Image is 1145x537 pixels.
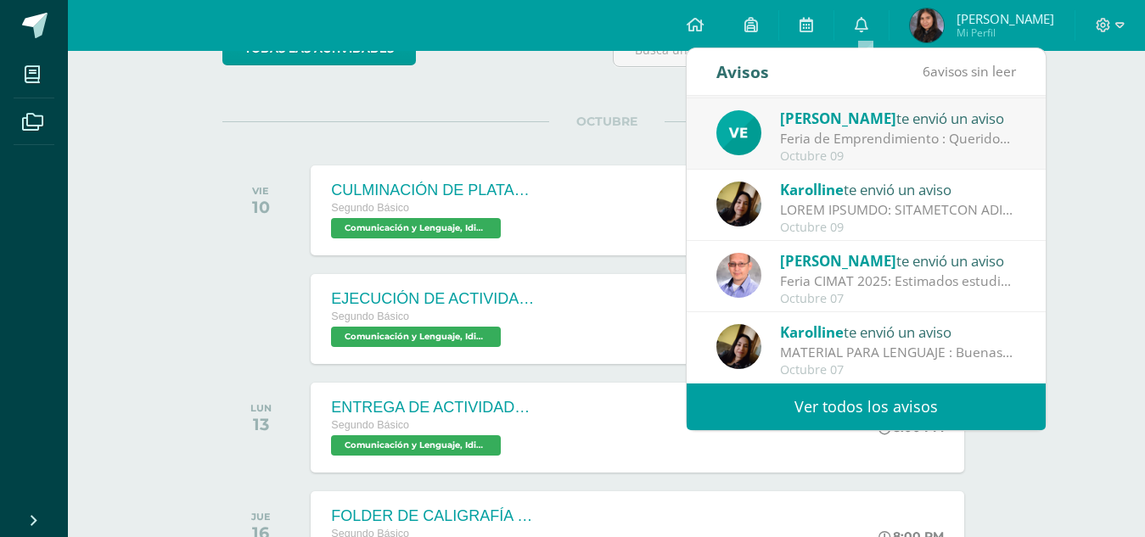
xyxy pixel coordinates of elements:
[780,322,844,342] span: Karolline
[780,107,1016,129] div: te envió un aviso
[716,253,761,298] img: 636fc591f85668e7520e122fec75fd4f.png
[331,419,409,431] span: Segundo Básico
[331,327,501,347] span: Comunicación y Lenguaje, Idioma Español 'C'
[957,10,1054,27] span: [PERSON_NAME]
[252,185,270,197] div: VIE
[780,271,1016,291] div: Feria CIMAT 2025: Estimados estudiantes Por este medio, los departamentos de Ciencias, Arte y Tec...
[331,507,535,525] div: FOLDER DE CALIGRAFÍA COMPLETO
[780,129,1016,148] div: Feria de Emprendimiento : Queridos chicos: Estoy muy orgullosa del trabajo que han realizado dura...
[780,249,1016,271] div: te envió un aviso
[780,180,844,199] span: Karolline
[716,182,761,227] img: fb79f5a91a3aae58e4c0de196cfe63c7.png
[923,62,1016,81] span: avisos sin leer
[331,202,409,214] span: Segundo Básico
[780,178,1016,200] div: te envió un aviso
[780,149,1016,164] div: Octubre 09
[923,62,930,81] span: 6
[331,435,501,456] span: Comunicación y Lenguaje, Idioma Español 'C'
[549,114,665,129] span: OCTUBRE
[780,292,1016,306] div: Octubre 07
[250,414,272,434] div: 13
[716,110,761,155] img: aeabfbe216d4830361551c5f8df01f91.png
[910,8,944,42] img: 61f1a7443a3064b542eeddb9620aa586.png
[687,383,1046,430] a: Ver todos los avisos
[331,399,535,417] div: ENTREGA DE ACTIVIDADES DEL LIBRO DE LENGUAJE
[331,218,501,238] span: Comunicación y Lenguaje, Idioma Español 'C'
[331,310,409,322] span: Segundo Básico
[331,290,535,308] div: EJECUCIÓN DE ACTIVIDADES DE PLATAFORMA [PERSON_NAME]
[780,343,1016,362] div: MATERIAL PARA LENGUAJE : Buenas tardes estimados estudiantes!! NO olvidar traer el día de mañana ...
[251,511,271,523] div: JUE
[780,109,896,128] span: [PERSON_NAME]
[780,363,1016,378] div: Octubre 07
[252,197,270,217] div: 10
[331,182,535,199] div: CULMINACIÓN DE PLATAFORMA PROGRENTIS
[716,324,761,369] img: fb79f5a91a3aae58e4c0de196cfe63c7.png
[250,402,272,414] div: LUN
[780,251,896,271] span: [PERSON_NAME]
[780,321,1016,343] div: te envió un aviso
[780,221,1016,235] div: Octubre 09
[780,200,1016,220] div: AVISO URGENTE: PLATAFORMA PROGRENTIS: Buenos días, estimados padres de familia y alumnos: Reciban...
[716,48,769,95] div: Avisos
[957,25,1054,40] span: Mi Perfil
